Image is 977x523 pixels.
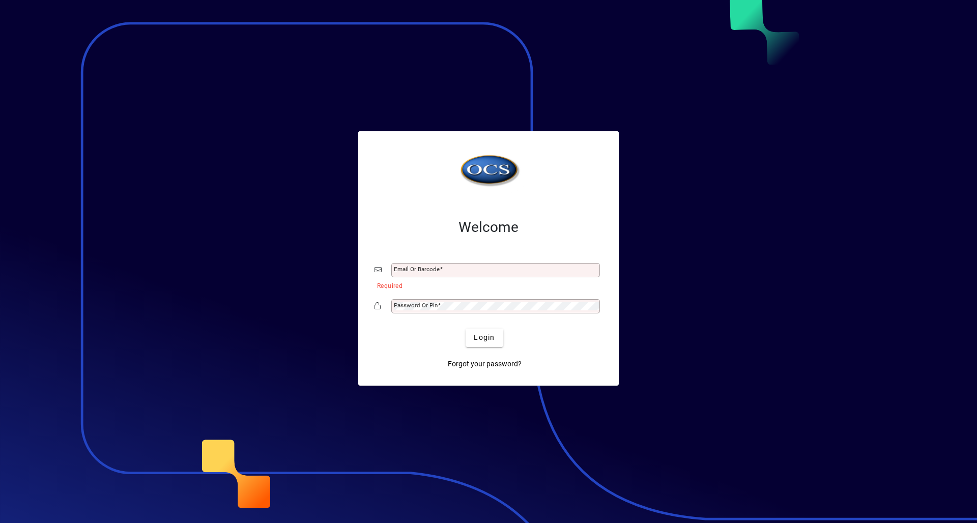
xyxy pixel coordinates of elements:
[448,359,522,369] span: Forgot your password?
[474,332,495,343] span: Login
[466,329,503,347] button: Login
[394,302,438,309] mat-label: Password or Pin
[444,355,526,373] a: Forgot your password?
[377,280,594,290] mat-error: Required
[394,266,440,273] mat-label: Email or Barcode
[375,219,602,236] h2: Welcome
